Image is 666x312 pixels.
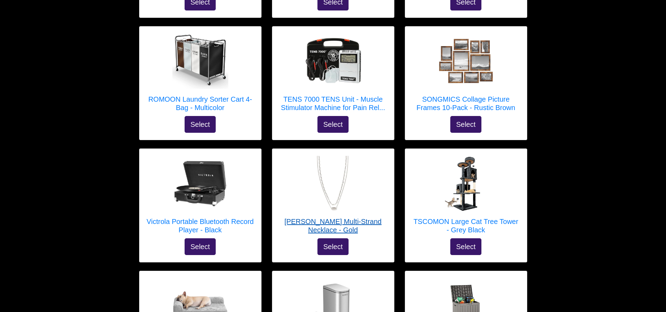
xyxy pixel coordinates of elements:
a: SONGMICS Collage Picture Frames 10-Pack - Rustic Brown SONGMICS Collage Picture Frames 10-Pack - ... [412,34,520,116]
img: TSCOMON Large Cat Tree Tower - Grey Black [438,156,494,212]
a: TENS 7000 TENS Unit - Muscle Stimulator Machine for Pain Relief TENS 7000 TENS Unit - Muscle Stim... [279,34,387,116]
img: TENS 7000 TENS Unit - Muscle Stimulator Machine for Pain Relief [305,34,361,89]
h5: [PERSON_NAME] Multi-Strand Necklace - Gold [279,217,387,234]
a: TSCOMON Large Cat Tree Tower - Grey Black TSCOMON Large Cat Tree Tower - Grey Black [412,156,520,238]
button: Select [450,116,482,133]
h5: TSCOMON Large Cat Tree Tower - Grey Black [412,217,520,234]
h5: ROMOON Laundry Sorter Cart 4-Bag - Multicolor [146,95,254,112]
img: Victrola Portable Bluetooth Record Player - Black [172,156,228,212]
button: Select [317,116,349,133]
button: Select [185,238,216,255]
button: Select [450,238,482,255]
h5: TENS 7000 TENS Unit - Muscle Stimulator Machine for Pain Rel... [279,95,387,112]
img: SONGMICS Collage Picture Frames 10-Pack - Rustic Brown [438,34,494,89]
button: Select [317,238,349,255]
a: Kendra Scott Multi-Strand Necklace - Gold [PERSON_NAME] Multi-Strand Necklace - Gold [279,156,387,238]
img: Kendra Scott Multi-Strand Necklace - Gold [305,156,361,212]
img: ROMOON Laundry Sorter Cart 4-Bag - Multicolor [172,35,228,88]
button: Select [185,116,216,133]
a: Victrola Portable Bluetooth Record Player - Black Victrola Portable Bluetooth Record Player - Black [146,156,254,238]
h5: SONGMICS Collage Picture Frames 10-Pack - Rustic Brown [412,95,520,112]
a: ROMOON Laundry Sorter Cart 4-Bag - Multicolor ROMOON Laundry Sorter Cart 4-Bag - Multicolor [146,34,254,116]
h5: Victrola Portable Bluetooth Record Player - Black [146,217,254,234]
